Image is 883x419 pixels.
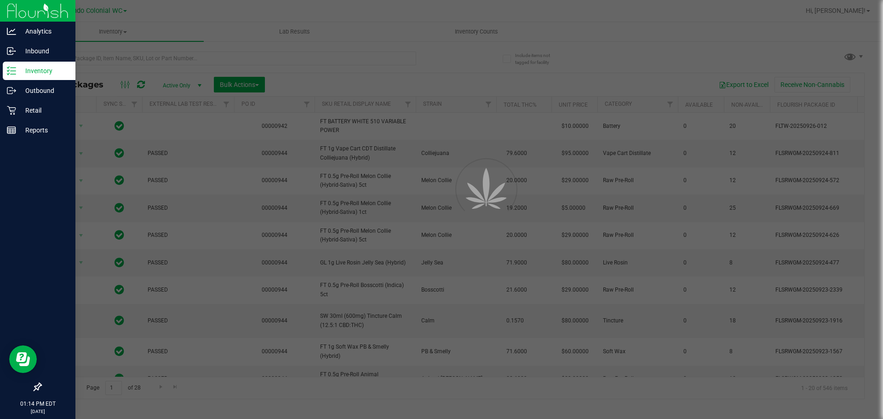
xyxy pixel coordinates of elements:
[7,86,16,95] inline-svg: Outbound
[16,85,71,96] p: Outbound
[16,65,71,76] p: Inventory
[7,106,16,115] inline-svg: Retail
[4,400,71,408] p: 01:14 PM EDT
[16,46,71,57] p: Inbound
[16,105,71,116] p: Retail
[7,126,16,135] inline-svg: Reports
[7,46,16,56] inline-svg: Inbound
[7,27,16,36] inline-svg: Analytics
[4,408,71,415] p: [DATE]
[7,66,16,75] inline-svg: Inventory
[9,345,37,373] iframe: Resource center
[16,125,71,136] p: Reports
[16,26,71,37] p: Analytics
